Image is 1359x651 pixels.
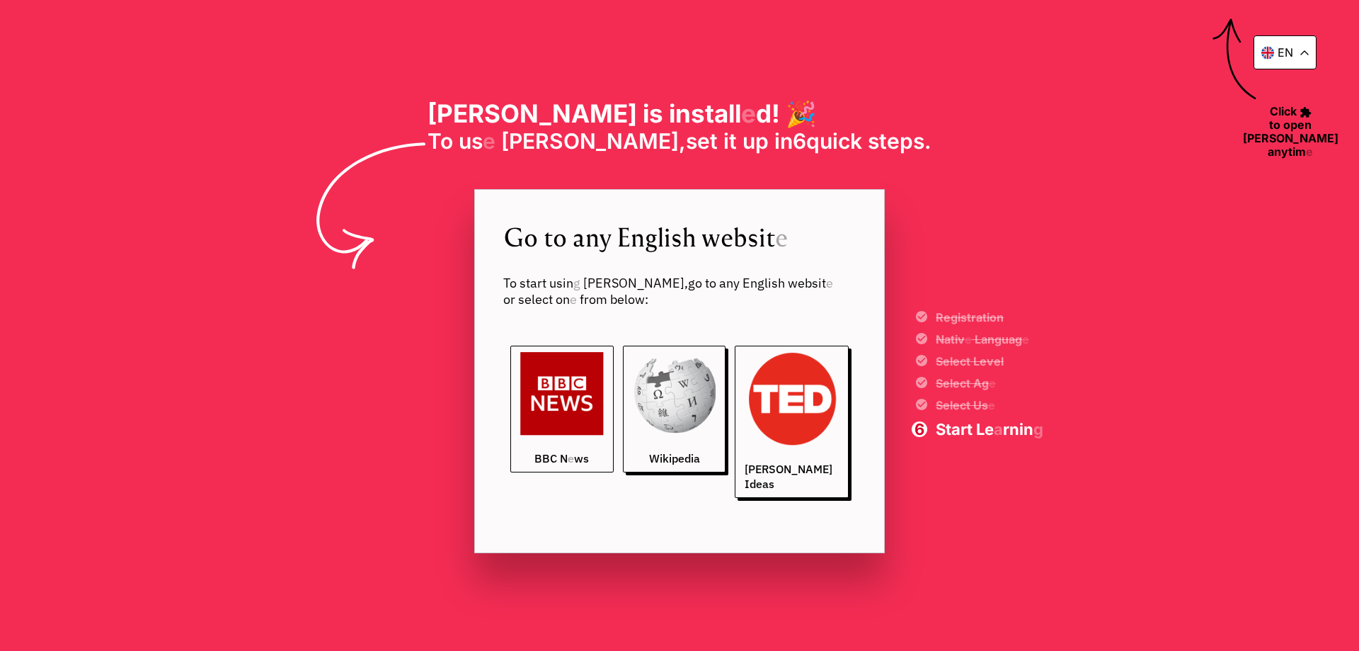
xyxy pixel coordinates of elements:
[1283,118,1312,132] readpronunciation-word: open
[936,310,1004,324] readpronunciation-word: Registration
[643,98,663,128] readpronunciation-word: is
[610,291,645,307] readpronunciation-word: below
[428,128,453,154] readpronunciation-word: To
[1003,420,1033,438] readpronunciation-span: rnin
[560,451,568,465] readpronunciation-span: N
[936,332,965,346] readpronunciation-span: Nativ
[688,275,702,291] readpronunciation-word: go
[701,220,775,253] readpronunciation-span: websit
[735,346,849,498] a: [PERSON_NAME] Ideas
[580,291,607,307] readpronunciation-word: from
[510,346,614,472] a: BBC News
[745,462,832,476] readpronunciation-word: [PERSON_NAME]
[976,420,994,438] readpronunciation-span: Le
[573,220,611,253] readpronunciation-word: any
[936,354,970,368] readpronunciation-word: Select
[965,332,972,346] readpronunciation-span: e
[742,128,769,154] readpronunciation-word: up
[574,451,589,465] readpronunciation-span: ws
[534,451,557,465] readpronunciation-word: BBC
[503,220,538,253] readpronunciation-word: Go
[669,98,741,128] readpronunciation-span: install
[719,275,740,291] readpronunciation-word: any
[705,275,716,291] readpronunciation-word: to
[994,420,1003,438] readpronunciation-span: a
[501,128,679,154] readpronunciation-word: [PERSON_NAME]
[544,220,567,253] readpronunciation-word: to
[645,291,648,307] readpronunciation-span: :
[973,398,988,412] readpronunciation-span: Us
[518,291,553,307] readpronunciation-word: select
[556,291,570,307] readpronunciation-span: on
[459,128,483,154] readpronunciation-span: us
[745,477,774,491] readpronunciation-word: Ideas
[573,275,580,291] readpronunciation-span: g
[723,128,737,154] readpronunciation-word: it
[775,220,788,253] readpronunciation-span: e
[756,98,772,128] readpronunciation-span: d
[549,275,573,291] readpronunciation-span: usin
[1022,332,1029,346] readpronunciation-span: e
[1243,131,1338,145] readpronunciation-word: [PERSON_NAME]
[679,128,686,154] readpronunciation-span: ,
[936,420,973,438] readpronunciation-word: Start
[520,352,604,436] img: bbc
[745,352,839,446] img: ted
[868,128,924,154] readpronunciation-word: steps
[936,398,970,412] readpronunciation-word: Select
[686,128,718,154] readpronunciation-word: set
[568,451,574,465] readpronunciation-span: e
[774,128,793,154] readpronunciation-word: in
[973,354,1004,368] readpronunciation-word: Level
[772,98,817,128] readpronunciation-span: ! 🎉
[741,98,756,128] readpronunciation-span: e
[503,275,517,291] readpronunciation-word: To
[1278,45,1293,60] readpronunciation-word: en
[570,291,577,307] readpronunciation-span: e
[793,128,806,154] readpronunciation-span: 6
[520,275,546,291] readpronunciation-word: start
[936,376,970,390] readpronunciation-word: Select
[428,98,637,128] readpronunciation-word: [PERSON_NAME]
[973,376,989,390] readpronunciation-span: Ag
[1270,104,1297,118] readpronunciation-word: Click
[649,451,700,465] readpronunciation-word: Wikipedia
[684,275,688,291] readpronunciation-span: ,
[633,352,716,436] img: wikipedia
[1306,145,1313,159] readpronunciation-span: e
[1268,145,1306,159] readpronunciation-span: anytim
[583,275,684,291] readpronunciation-word: [PERSON_NAME]
[1269,118,1280,132] readpronunciation-word: to
[988,398,995,412] readpronunciation-span: e
[788,275,826,291] readpronunciation-span: websit
[989,376,996,390] readpronunciation-span: e
[623,346,726,472] a: Wikipedia
[826,275,833,291] readpronunciation-span: e
[483,128,495,154] readpronunciation-span: e
[975,332,1022,346] readpronunciation-span: Languag
[806,128,862,154] readpronunciation-word: quick
[617,220,696,253] readpronunciation-word: English
[924,128,931,154] readpronunciation-span: .
[1033,420,1043,438] readpronunciation-span: g
[503,291,515,307] readpronunciation-word: or
[742,275,785,291] readpronunciation-word: English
